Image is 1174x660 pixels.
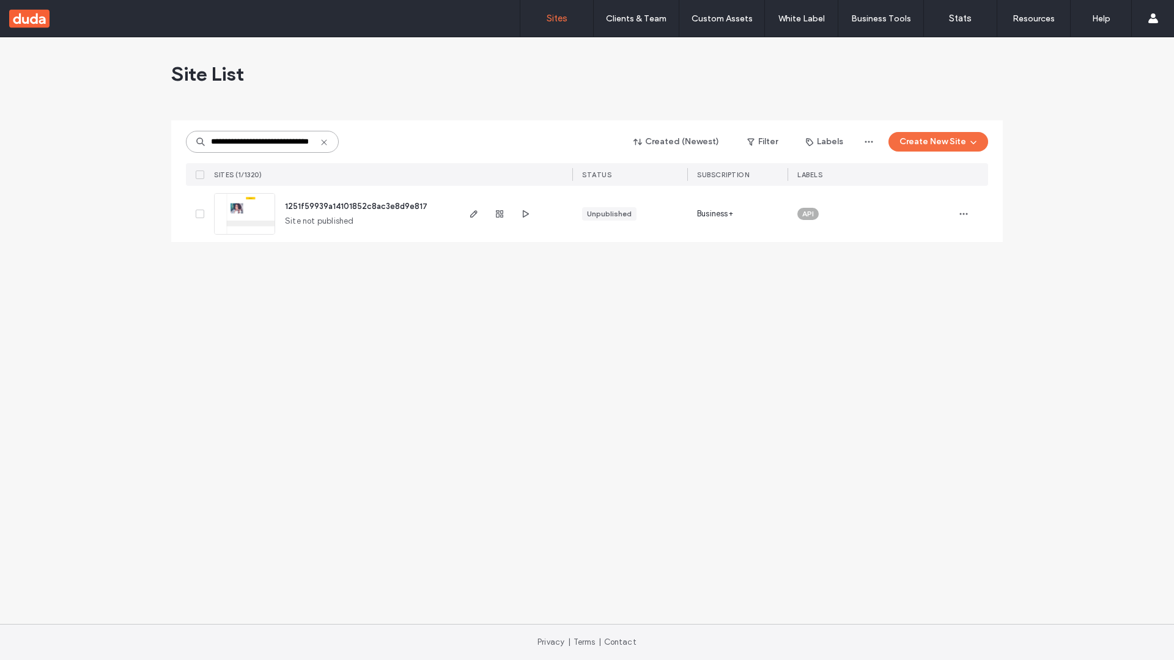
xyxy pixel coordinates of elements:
[214,170,262,179] span: SITES (1/1320)
[568,637,570,647] span: |
[1013,13,1055,24] label: Resources
[623,132,730,152] button: Created (Newest)
[31,9,56,20] span: Help
[599,637,601,647] span: |
[604,637,637,647] a: Contact
[795,132,854,152] button: Labels
[735,132,790,152] button: Filter
[537,637,564,647] a: Privacy
[547,13,567,24] label: Sites
[582,170,611,179] span: STATUS
[285,202,427,211] a: 1251f59939a14101852c8ac3e8d9e817
[888,132,988,152] button: Create New Site
[574,637,596,647] a: Terms
[692,13,753,24] label: Custom Assets
[949,13,972,24] label: Stats
[1092,13,1110,24] label: Help
[285,215,354,227] span: Site not published
[797,170,822,179] span: LABELS
[587,208,632,219] div: Unpublished
[778,13,825,24] label: White Label
[802,208,814,219] span: API
[697,208,733,220] span: Business+
[171,62,244,86] span: Site List
[697,170,749,179] span: SUBSCRIPTION
[606,13,666,24] label: Clients & Team
[851,13,911,24] label: Business Tools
